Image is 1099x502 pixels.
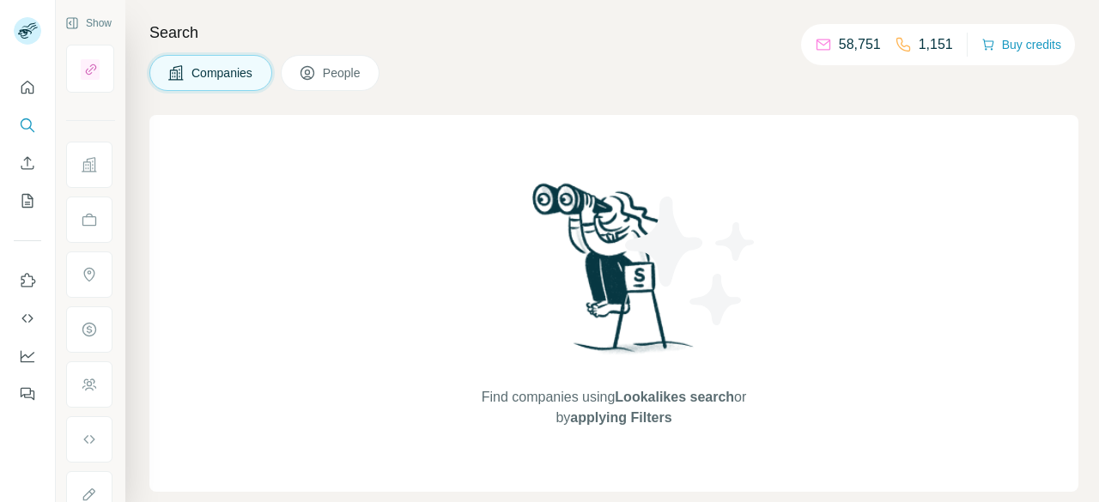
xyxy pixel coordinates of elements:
[615,390,734,404] span: Lookalikes search
[477,387,751,428] span: Find companies using or by
[149,21,1078,45] h4: Search
[53,10,124,36] button: Show
[14,265,41,296] button: Use Surfe on LinkedIn
[14,72,41,103] button: Quick start
[14,185,41,216] button: My lists
[323,64,362,82] span: People
[981,33,1061,57] button: Buy credits
[919,34,953,55] p: 1,151
[191,64,254,82] span: Companies
[14,341,41,372] button: Dashboard
[14,303,41,334] button: Use Surfe API
[525,178,703,370] img: Surfe Illustration - Woman searching with binoculars
[614,184,768,338] img: Surfe Illustration - Stars
[570,410,671,425] span: applying Filters
[14,110,41,141] button: Search
[839,34,881,55] p: 58,751
[14,148,41,178] button: Enrich CSV
[14,378,41,409] button: Feedback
